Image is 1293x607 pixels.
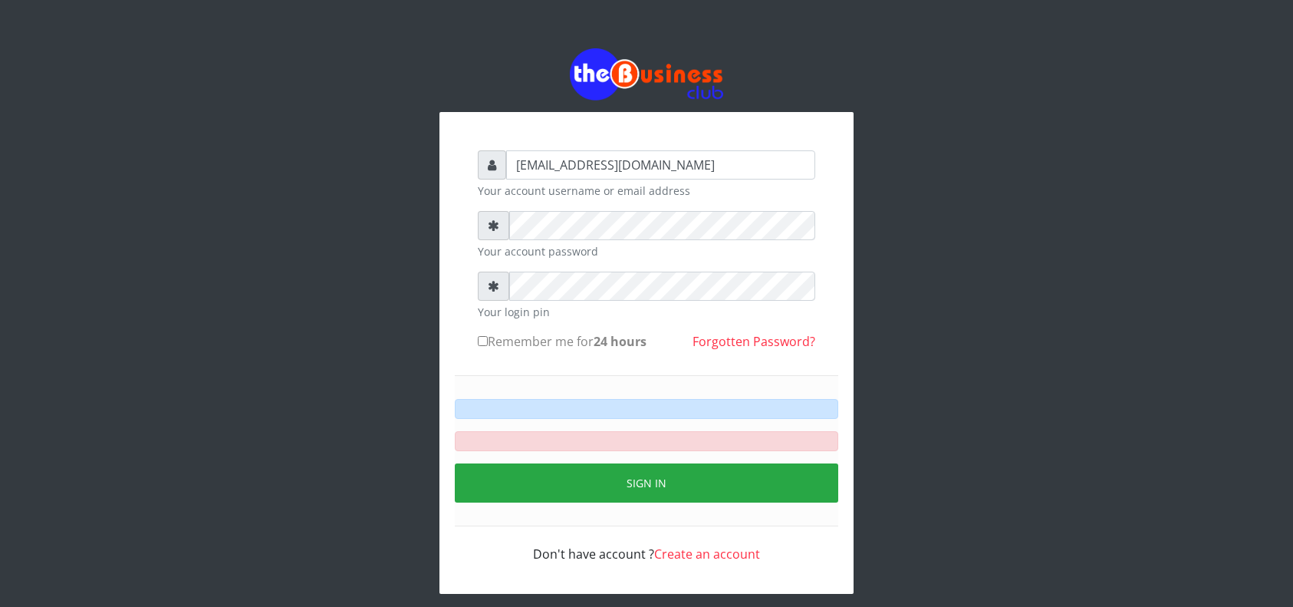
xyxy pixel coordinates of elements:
[478,336,488,346] input: Remember me for24 hours
[478,332,646,351] label: Remember me for
[506,150,815,180] input: Username or email address
[693,333,815,350] a: Forgotten Password?
[478,526,815,563] div: Don't have account ?
[455,463,838,503] button: Sign in
[654,546,760,562] a: Create an account
[478,243,815,259] small: Your account password
[594,333,646,350] b: 24 hours
[478,183,815,199] small: Your account username or email address
[478,304,815,320] small: Your login pin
